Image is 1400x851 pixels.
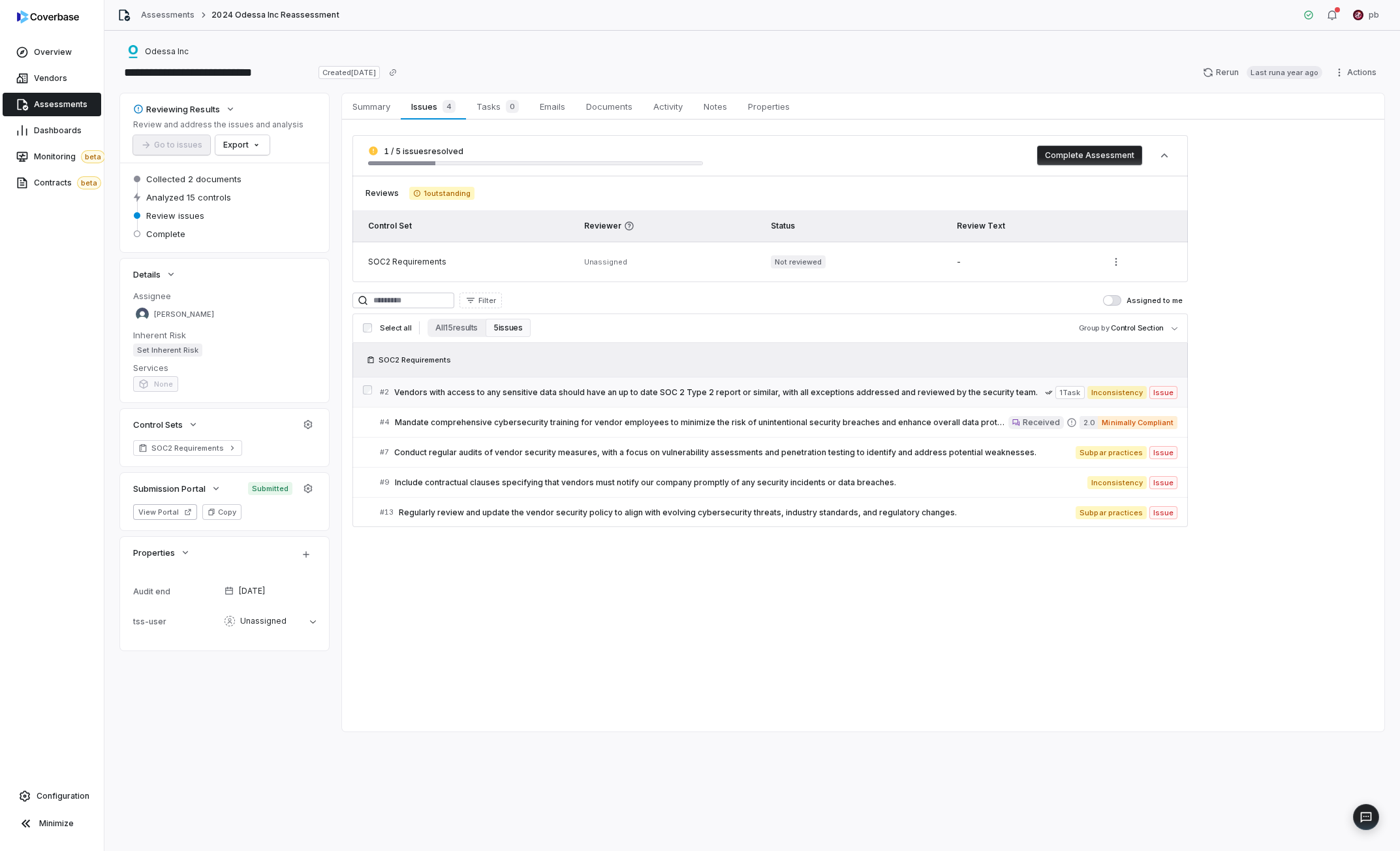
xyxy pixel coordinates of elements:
span: Vendors [34,73,67,84]
span: Last run a year ago [1247,66,1322,79]
span: # 4 [380,417,390,427]
span: # 9 [380,477,390,487]
span: Subpar practices [1076,506,1146,519]
span: Documents [581,98,638,115]
button: Minimize [5,811,99,837]
span: Review issues [146,210,204,221]
img: logo-D7KZi-bG.svg [17,10,79,24]
span: Set Inherent Risk [133,344,202,357]
a: Vendors [3,67,101,90]
a: Overview [3,40,101,64]
span: Issue [1149,506,1177,519]
a: Assessments [3,93,101,116]
span: Minimize [39,818,74,829]
span: [PERSON_NAME] [154,310,214,319]
span: # 13 [380,507,394,517]
span: Vendors with access to any sensitive data should have an up to date SOC 2 Type 2 report or simila... [394,387,1045,398]
span: Subpar practices [1076,446,1146,459]
div: tss-user [133,617,219,626]
span: 0 [506,100,519,113]
span: Complete [146,228,185,240]
span: Inconsistency [1087,476,1147,489]
span: Properties [743,98,795,115]
button: Copy link [381,61,405,84]
span: Status [771,221,795,231]
span: Monitoring [34,150,105,163]
a: Monitoringbeta [3,145,101,169]
span: Submitted [248,482,292,495]
button: All 15 results [428,319,486,337]
span: 1 / 5 issues resolved [384,146,463,156]
span: Control Sets [133,419,183,430]
button: Copy [202,504,241,520]
button: Export [215,135,270,155]
span: Activity [648,98,688,115]
span: Dashboards [34,125,82,136]
span: Unassigned [240,616,287,626]
span: Minimally Compliant [1098,416,1177,429]
span: Issue [1149,386,1177,399]
span: Conduct regular audits of vendor security measures, with a focus on vulnerability assessments and... [394,447,1076,458]
span: Reviewer [584,221,755,231]
div: Reviewing Results [133,103,220,115]
span: Issues [406,97,460,116]
span: Review Text [957,221,1005,231]
span: Tasks [471,97,524,116]
button: Control Sets [129,413,202,436]
span: [DATE] [239,586,265,596]
input: Select all [363,323,372,332]
span: Configuration [37,791,89,801]
span: Regularly review and update the vendor security policy to align with evolving cybersecurity threa... [399,507,1076,518]
span: 2.0 [1080,416,1098,429]
span: Reviews [366,188,399,199]
span: Assessments [34,99,87,110]
a: #13Regularly review and update the vendor security policy to align with evolving cybersecurity th... [380,498,1177,527]
span: Group by [1079,323,1110,332]
img: pb undefined avatar [1353,10,1363,20]
span: Include contractual clauses specifying that vendors must notify our company promptly of any secur... [395,477,1087,488]
span: SOC2 Requirements [151,443,224,453]
span: Control Set [368,221,412,231]
button: https://odessainc.com/Odessa Inc [123,40,193,63]
span: Inconsistency [1087,386,1147,399]
span: Submission Portal [133,483,206,494]
button: View Portal [133,504,197,520]
span: Emails [535,98,570,115]
img: Lili Jiang avatar [136,308,149,321]
span: Odessa Inc [145,46,189,57]
span: Overview [34,47,72,57]
label: Assigned to me [1103,295,1183,306]
span: Not reviewed [771,255,826,268]
span: Issue [1149,446,1177,459]
p: Review and address the issues and analysis [133,120,303,130]
span: Mandate comprehensive cybersecurity training for vendor employees to minimize the risk of uninten... [395,417,1008,428]
span: beta [81,150,105,163]
button: RerunLast runa year ago [1195,63,1330,82]
span: Notes [698,98,732,115]
span: 1 Task [1055,386,1084,399]
button: Actions [1330,63,1384,82]
button: Complete Assessment [1037,146,1142,165]
a: #7Conduct regular audits of vendor security measures, with a focus on vulnerability assessments a... [380,438,1177,467]
button: Details [129,263,180,286]
span: Details [133,268,161,280]
button: pb undefined avatarpb [1345,5,1387,25]
span: # 7 [380,447,389,457]
a: Assessments [141,10,194,20]
span: Contracts [34,176,101,189]
button: 5 issues [486,319,530,337]
a: #9Include contractual clauses specifying that vendors must notify our company promptly of any sec... [380,468,1177,497]
span: pb [1369,10,1379,20]
button: Assigned to me [1103,295,1121,306]
a: Dashboards [3,119,101,142]
span: Issue [1149,476,1177,489]
span: 2024 Odessa Inc Reassessment [211,10,339,20]
span: # 2 [380,387,389,397]
div: - [957,257,1091,267]
a: Contractsbeta [3,171,101,195]
a: #2Vendors with access to any sensitive data should have an up to date SOC 2 Type 2 report or simi... [380,377,1177,407]
span: 4 [443,100,456,113]
div: Audit end [133,586,219,596]
dt: Inherent Risk [133,329,316,341]
span: Select all [380,323,411,333]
